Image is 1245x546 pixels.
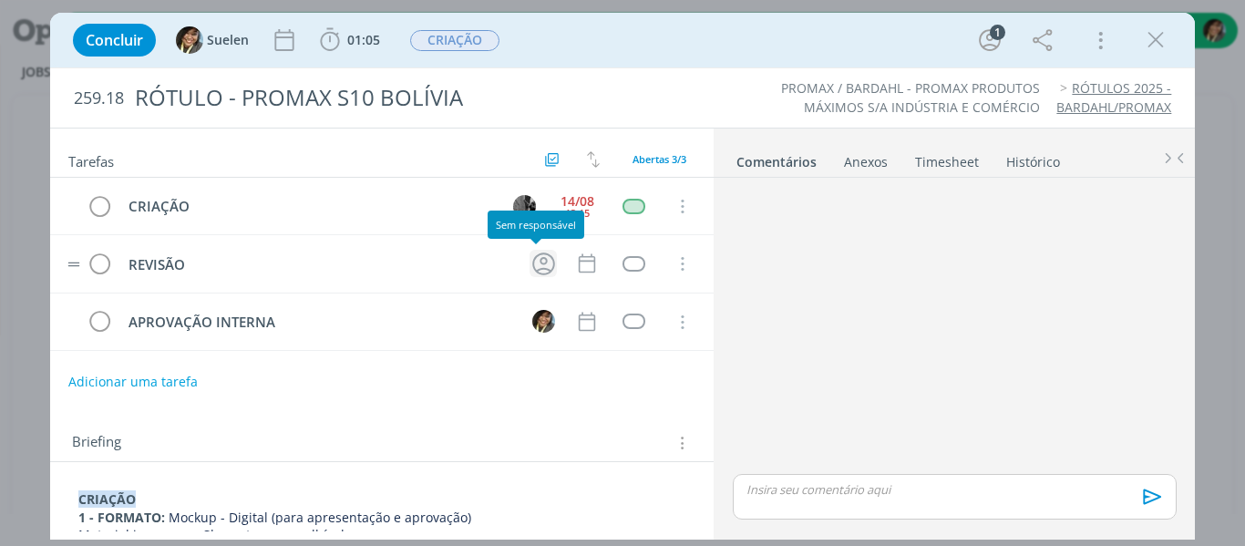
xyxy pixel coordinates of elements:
button: SSuelen [176,26,249,54]
button: S [530,308,557,335]
div: Anexos [844,153,888,171]
span: Mockup - Digital (para apresentação e aprovação) [169,509,471,526]
div: 1 [990,25,1005,40]
button: 01:05 [315,26,385,55]
a: Comentários [736,145,818,171]
div: 14/08 [561,195,594,208]
a: RÓTULOS 2025 - BARDAHL/PROMAX [1056,79,1171,115]
div: APROVAÇÃO INTERNA [121,311,516,334]
img: S [532,310,555,333]
span: Briefing [72,431,121,455]
span: Concluir [86,33,143,47]
img: P [513,195,536,218]
div: 13:15 [565,208,590,218]
a: PROMAX / BARDAHL - PROMAX PRODUTOS MÁXIMOS S/A INDÚSTRIA E COMÉRCIO [781,79,1040,115]
span: 259.18 [74,88,124,108]
a: Histórico [1005,145,1061,171]
span: CRIAÇÃO [410,30,499,51]
span: 01:05 [347,31,380,48]
div: REVISÃO [121,253,516,276]
a: Timesheet [914,145,980,171]
span: Suelen [207,34,249,46]
div: RÓTULO - PROMAX S10 BOLÍVIA [128,76,706,120]
div: dialog [50,13,1196,540]
button: Adicionar uma tarefa [67,366,199,398]
strong: CRIAÇÃO [78,490,136,508]
img: arrow-down-up.svg [587,151,600,168]
span: Abertas 3/3 [633,152,686,166]
img: drag-icon.svg [67,262,80,267]
strong: 1 - FORMATO: [78,509,165,526]
button: CRIAÇÃO [409,29,500,52]
span: Tarefas [68,149,114,170]
button: 1 [975,26,1004,55]
span: Material impresso – Sleeve termoencolhível [78,526,345,543]
button: Concluir [73,24,156,57]
div: CRIAÇÃO [121,195,497,218]
div: Sem responsável [488,211,584,239]
img: S [176,26,203,54]
button: P [510,192,538,220]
